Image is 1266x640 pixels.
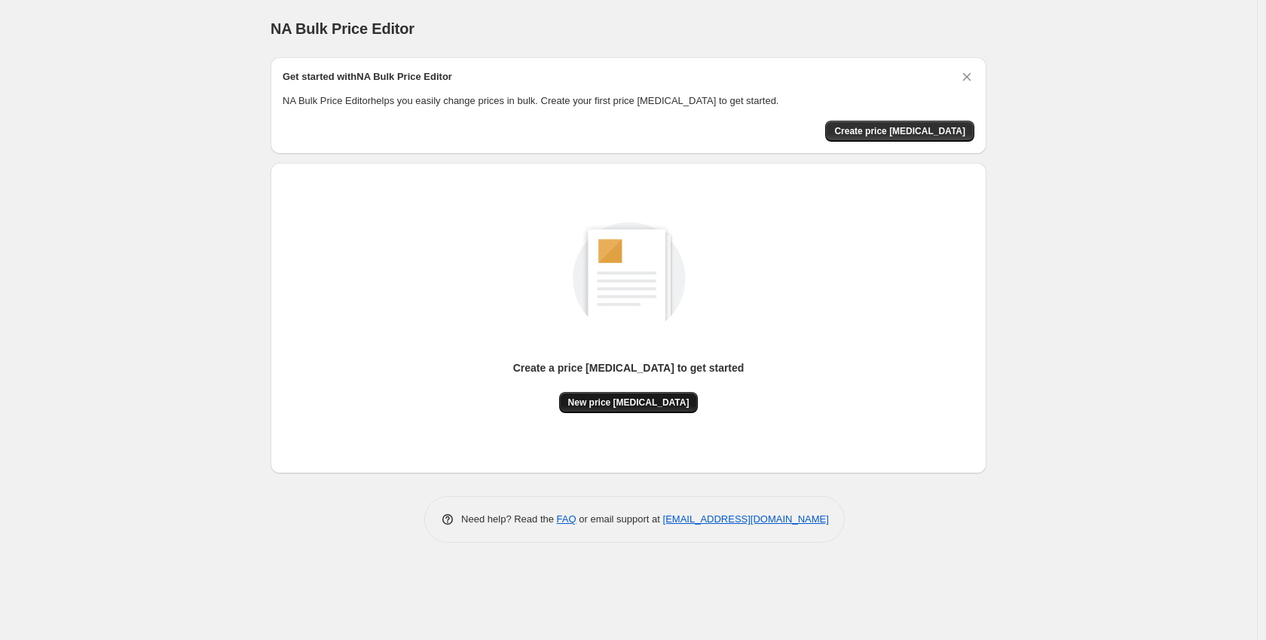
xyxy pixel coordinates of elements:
span: or email support at [576,513,663,525]
span: Create price [MEDICAL_DATA] [834,125,965,137]
h2: Get started with NA Bulk Price Editor [283,69,452,84]
a: [EMAIL_ADDRESS][DOMAIN_NAME] [663,513,829,525]
p: NA Bulk Price Editor helps you easily change prices in bulk. Create your first price [MEDICAL_DAT... [283,93,974,109]
span: New price [MEDICAL_DATA] [568,397,690,409]
a: FAQ [557,513,576,525]
p: Create a price [MEDICAL_DATA] to get started [513,360,745,375]
button: Create price change job [825,121,974,142]
span: Need help? Read the [461,513,557,525]
span: NA Bulk Price Editor [271,20,414,37]
button: Dismiss card [959,69,974,84]
button: New price [MEDICAL_DATA] [559,392,699,413]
